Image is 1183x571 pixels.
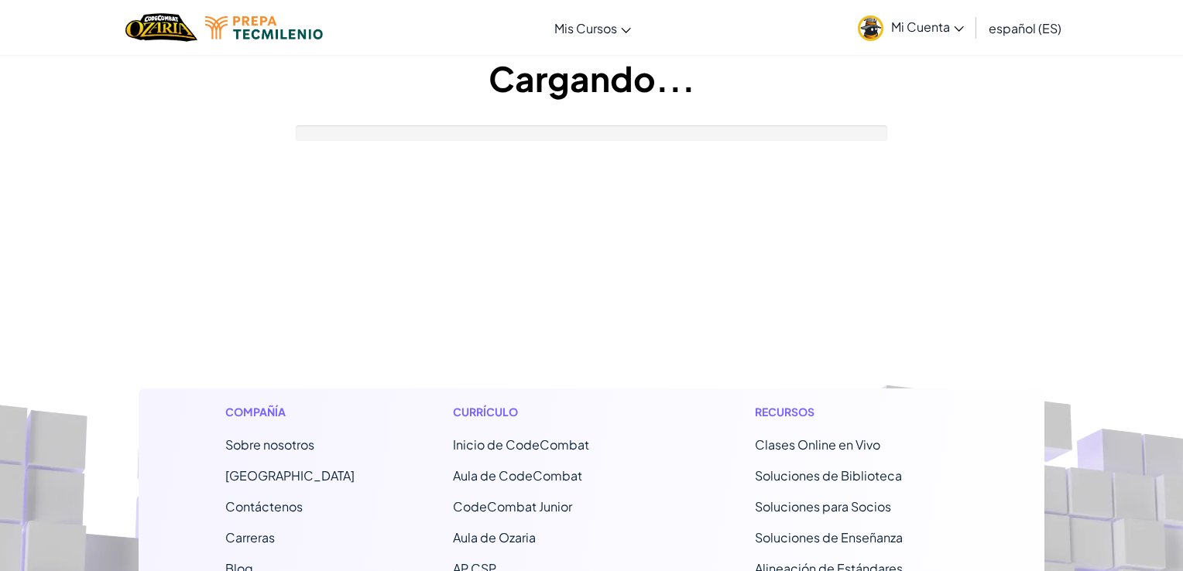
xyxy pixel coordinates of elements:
h1: Recursos [755,404,958,420]
a: [GEOGRAPHIC_DATA] [225,467,355,484]
a: Soluciones de Biblioteca [755,467,902,484]
a: español (ES) [981,7,1069,49]
a: CodeCombat Junior [453,498,572,515]
a: Aula de Ozaria [453,529,536,545]
a: Soluciones de Enseñanza [755,529,903,545]
span: Mis Cursos [554,20,617,36]
h1: Currículo [453,404,657,420]
a: Mis Cursos [547,7,639,49]
span: Contáctenos [225,498,303,515]
a: Sobre nosotros [225,436,314,453]
span: Inicio de CodeCombat [453,436,589,453]
a: Aula de CodeCombat [453,467,582,484]
img: Home [125,12,197,43]
a: Carreras [225,529,275,545]
a: Clases Online en Vivo [755,436,880,453]
a: Mi Cuenta [850,3,972,52]
img: Tecmilenio logo [205,16,323,39]
span: Mi Cuenta [891,19,964,35]
img: avatar [858,15,883,41]
h1: Compañía [225,404,355,420]
a: Ozaria by CodeCombat logo [125,12,197,43]
a: Soluciones para Socios [755,498,891,515]
span: español (ES) [989,20,1061,36]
